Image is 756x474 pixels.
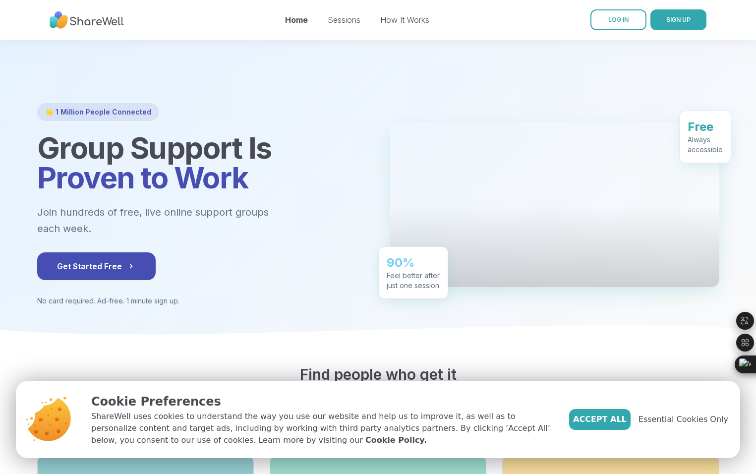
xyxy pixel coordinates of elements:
[639,414,728,425] span: Essential Cookies Only
[37,160,248,195] span: Proven to Work
[37,103,159,121] div: 🌟 1 Million People Connected
[37,365,719,383] h2: Find people who get it
[285,15,308,25] a: Home
[57,260,136,272] span: Get Started Free
[569,409,631,430] button: Accept All
[37,204,323,237] p: Join hundreds of free, live online support groups each week.
[37,133,366,192] h1: Group Support Is
[50,6,124,34] img: ShareWell Nav Logo
[37,252,156,280] button: Get Started Free
[91,393,553,411] p: Cookie Preferences
[573,414,627,425] span: Accept All
[650,9,706,30] button: SIGN UP
[380,15,429,25] a: How It Works
[365,434,427,446] a: Cookie Policy.
[37,296,366,306] p: No card required. Ad-free. 1 minute sign up.
[387,270,440,290] div: Feel better after just one session
[688,134,723,154] div: Always accessible
[91,411,553,446] p: ShareWell uses cookies to understand the way you use our website and help us to improve it, as we...
[608,16,629,23] span: LOG IN
[590,9,646,30] a: LOG IN
[328,15,360,25] a: Sessions
[387,254,440,270] div: 90%
[688,118,723,134] div: Free
[666,16,691,23] span: SIGN UP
